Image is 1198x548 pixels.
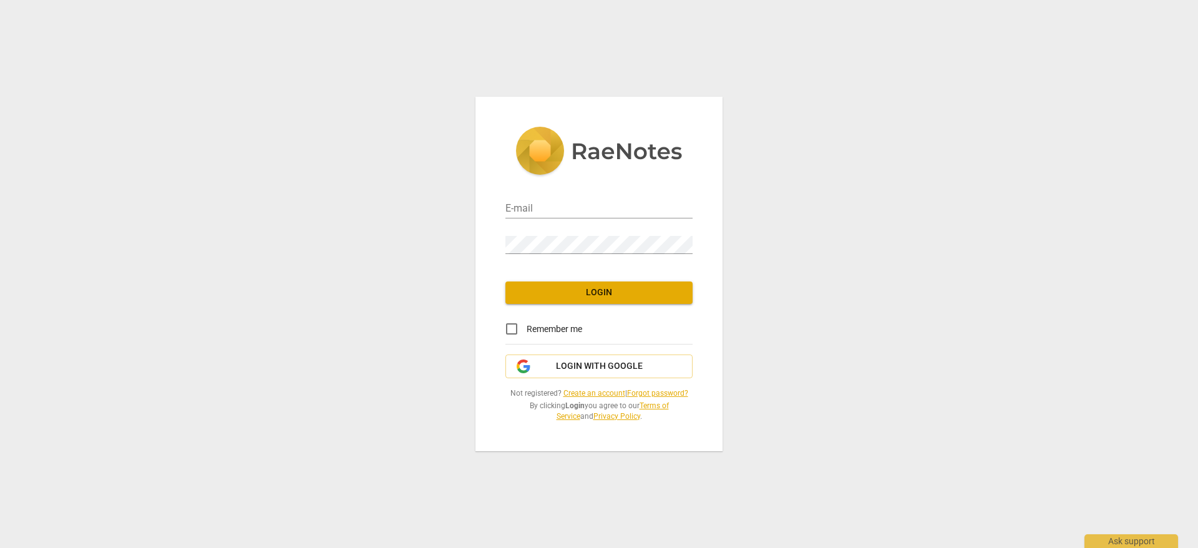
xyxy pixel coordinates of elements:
[515,286,683,299] span: Login
[527,323,582,336] span: Remember me
[563,389,625,398] a: Create an account
[565,401,585,410] b: Login
[1084,534,1178,548] div: Ask support
[505,401,693,421] span: By clicking you agree to our and .
[593,412,640,421] a: Privacy Policy
[505,355,693,378] button: Login with Google
[557,401,669,421] a: Terms of Service
[505,281,693,304] button: Login
[505,388,693,399] span: Not registered? |
[515,127,683,178] img: 5ac2273c67554f335776073100b6d88f.svg
[627,389,688,398] a: Forgot password?
[556,360,643,373] span: Login with Google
